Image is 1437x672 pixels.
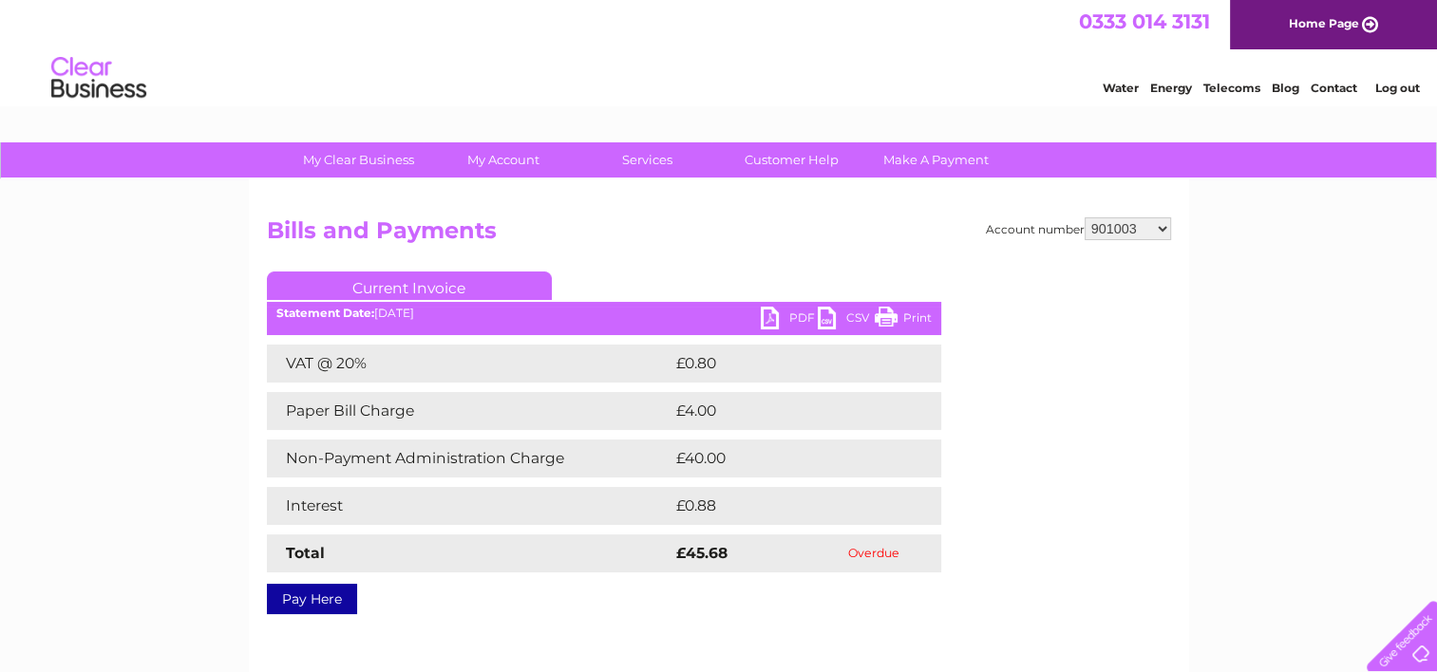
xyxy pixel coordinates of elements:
td: Paper Bill Charge [267,392,671,430]
img: logo.png [50,49,147,107]
td: Non-Payment Administration Charge [267,439,671,477]
a: PDF [761,307,818,334]
td: VAT @ 20% [267,345,671,383]
a: Contact [1311,81,1357,95]
a: CSV [818,307,875,334]
h2: Bills and Payments [267,217,1171,253]
a: Current Invoice [267,271,552,300]
a: Blog [1272,81,1299,95]
td: £4.00 [671,392,898,430]
div: [DATE] [267,307,941,320]
a: Print [875,307,932,334]
td: Interest [267,487,671,525]
a: Customer Help [713,142,870,177]
td: £40.00 [671,439,904,477]
a: Pay Here [267,584,357,614]
a: 0333 014 3131 [1079,9,1210,33]
a: My Clear Business [280,142,437,177]
a: Water [1103,81,1139,95]
a: Make A Payment [858,142,1014,177]
a: Log out [1374,81,1419,95]
a: My Account [425,142,581,177]
strong: £45.68 [676,544,728,562]
strong: Total [286,544,325,562]
td: £0.88 [671,487,898,525]
a: Energy [1150,81,1192,95]
b: Statement Date: [276,306,374,320]
div: Clear Business is a trading name of Verastar Limited (registered in [GEOGRAPHIC_DATA] No. 3667643... [271,10,1168,92]
div: Account number [986,217,1171,240]
td: £0.80 [671,345,898,383]
td: Overdue [806,534,941,572]
a: Services [569,142,726,177]
a: Telecoms [1203,81,1260,95]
